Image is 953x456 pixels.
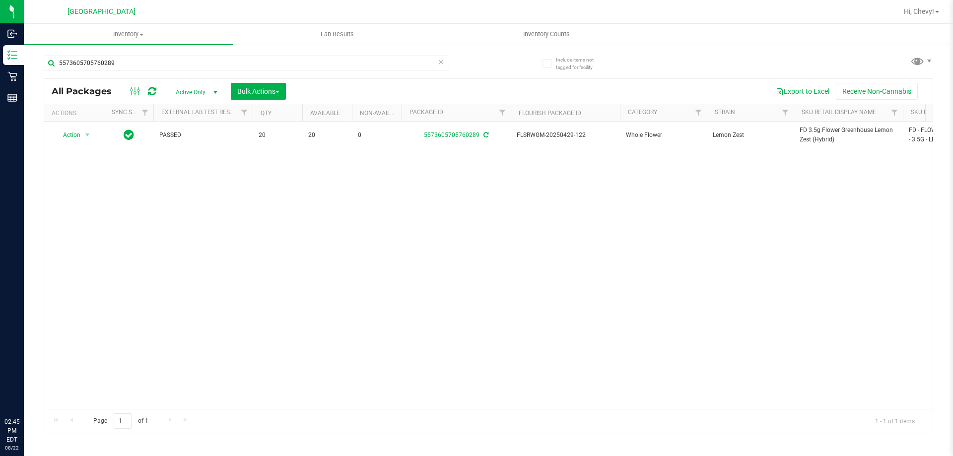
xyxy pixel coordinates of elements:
a: Inventory [24,24,233,45]
a: Non-Available [360,110,404,117]
span: Include items not tagged for facility [556,56,606,71]
a: Inventory Counts [442,24,651,45]
a: Category [628,109,657,116]
span: FD 3.5g Flower Greenhouse Lemon Zest (Hybrid) [800,126,897,144]
a: Package ID [409,109,443,116]
inline-svg: Inventory [7,50,17,60]
a: Flourish Package ID [519,110,581,117]
inline-svg: Inbound [7,29,17,39]
span: 0 [358,130,396,140]
span: Action [54,128,81,142]
inline-svg: Reports [7,93,17,103]
a: Available [310,110,340,117]
input: Search Package ID, Item Name, SKU, Lot or Part Number... [44,56,449,70]
span: Inventory Counts [510,30,583,39]
button: Bulk Actions [231,83,286,100]
a: Filter [777,104,794,121]
span: Whole Flower [626,130,701,140]
a: SKU Name [911,109,941,116]
a: Sync Status [112,109,150,116]
p: 08/22 [4,444,19,452]
span: Hi, Chevy! [904,7,934,15]
span: 1 - 1 of 1 items [867,413,923,428]
iframe: Resource center [10,377,40,406]
inline-svg: Retail [7,71,17,81]
span: Lab Results [307,30,367,39]
div: Actions [52,110,100,117]
a: Filter [236,104,253,121]
button: Receive Non-Cannabis [836,83,918,100]
a: Strain [715,109,735,116]
a: Filter [494,104,511,121]
span: 20 [259,130,296,140]
a: External Lab Test Result [161,109,239,116]
a: Qty [261,110,272,117]
span: In Sync [124,128,134,142]
span: 20 [308,130,346,140]
a: Filter [886,104,903,121]
span: Clear [437,56,444,68]
span: Page of 1 [85,413,156,429]
span: Inventory [24,30,233,39]
span: PASSED [159,130,247,140]
span: Lemon Zest [713,130,788,140]
p: 02:45 PM EDT [4,417,19,444]
span: All Packages [52,86,122,97]
span: select [81,128,94,142]
span: FLSRWGM-20250429-122 [517,130,614,140]
a: Filter [137,104,153,121]
button: Export to Excel [769,83,836,100]
a: Filter [690,104,707,121]
span: Sync from Compliance System [482,131,488,138]
a: Lab Results [233,24,442,45]
input: 1 [114,413,132,429]
span: [GEOGRAPHIC_DATA] [68,7,136,16]
a: Sku Retail Display Name [802,109,876,116]
a: 5573605705760289 [424,131,479,138]
span: Bulk Actions [237,87,279,95]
